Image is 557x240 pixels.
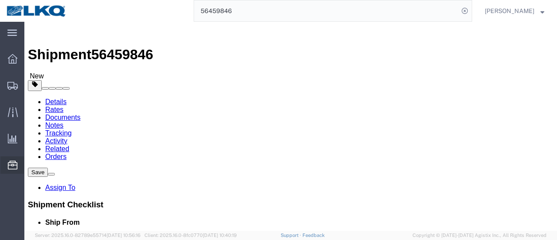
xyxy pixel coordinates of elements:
span: [DATE] 10:40:19 [203,233,237,238]
button: [PERSON_NAME] [484,6,545,16]
img: logo [6,4,67,17]
span: Client: 2025.16.0-8fc0770 [144,233,237,238]
span: Copyright © [DATE]-[DATE] Agistix Inc., All Rights Reserved [413,232,547,239]
iframe: FS Legacy Container [24,22,557,231]
span: Server: 2025.16.0-82789e55714 [35,233,141,238]
a: Support [281,233,302,238]
span: Marc Metzger [485,6,534,16]
span: [DATE] 10:56:16 [107,233,141,238]
a: Feedback [302,233,325,238]
input: Search for shipment number, reference number [194,0,459,21]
